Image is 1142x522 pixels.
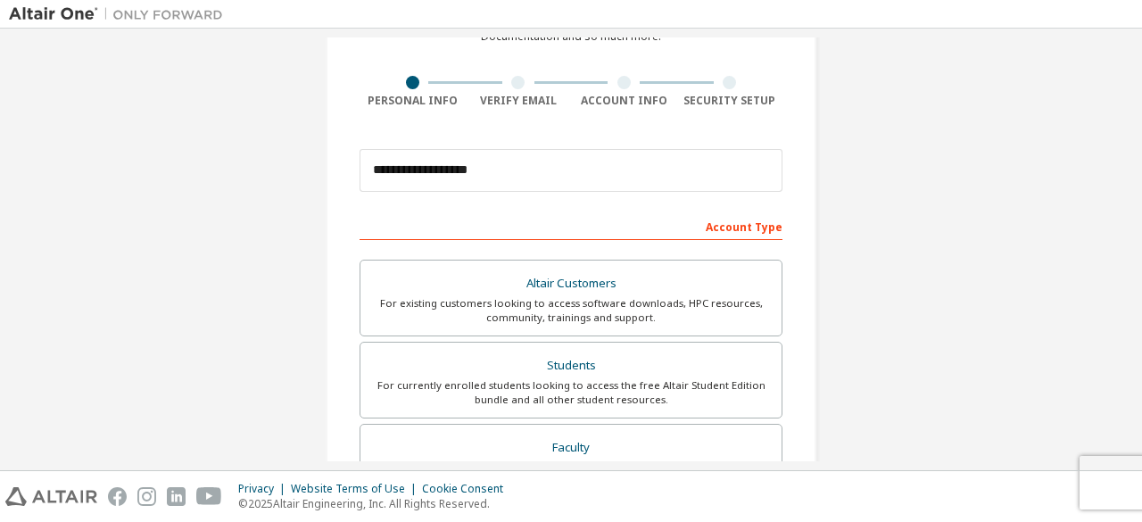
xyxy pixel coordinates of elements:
[371,271,771,296] div: Altair Customers
[571,94,677,108] div: Account Info
[137,487,156,506] img: instagram.svg
[371,460,771,488] div: For faculty & administrators of academic institutions administering students and accessing softwa...
[238,482,291,496] div: Privacy
[291,482,422,496] div: Website Terms of Use
[238,496,514,511] p: © 2025 Altair Engineering, Inc. All Rights Reserved.
[677,94,783,108] div: Security Setup
[360,211,782,240] div: Account Type
[360,94,466,108] div: Personal Info
[371,296,771,325] div: For existing customers looking to access software downloads, HPC resources, community, trainings ...
[5,487,97,506] img: altair_logo.svg
[196,487,222,506] img: youtube.svg
[371,435,771,460] div: Faculty
[167,487,186,506] img: linkedin.svg
[422,482,514,496] div: Cookie Consent
[108,487,127,506] img: facebook.svg
[9,5,232,23] img: Altair One
[371,353,771,378] div: Students
[466,94,572,108] div: Verify Email
[371,378,771,407] div: For currently enrolled students looking to access the free Altair Student Edition bundle and all ...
